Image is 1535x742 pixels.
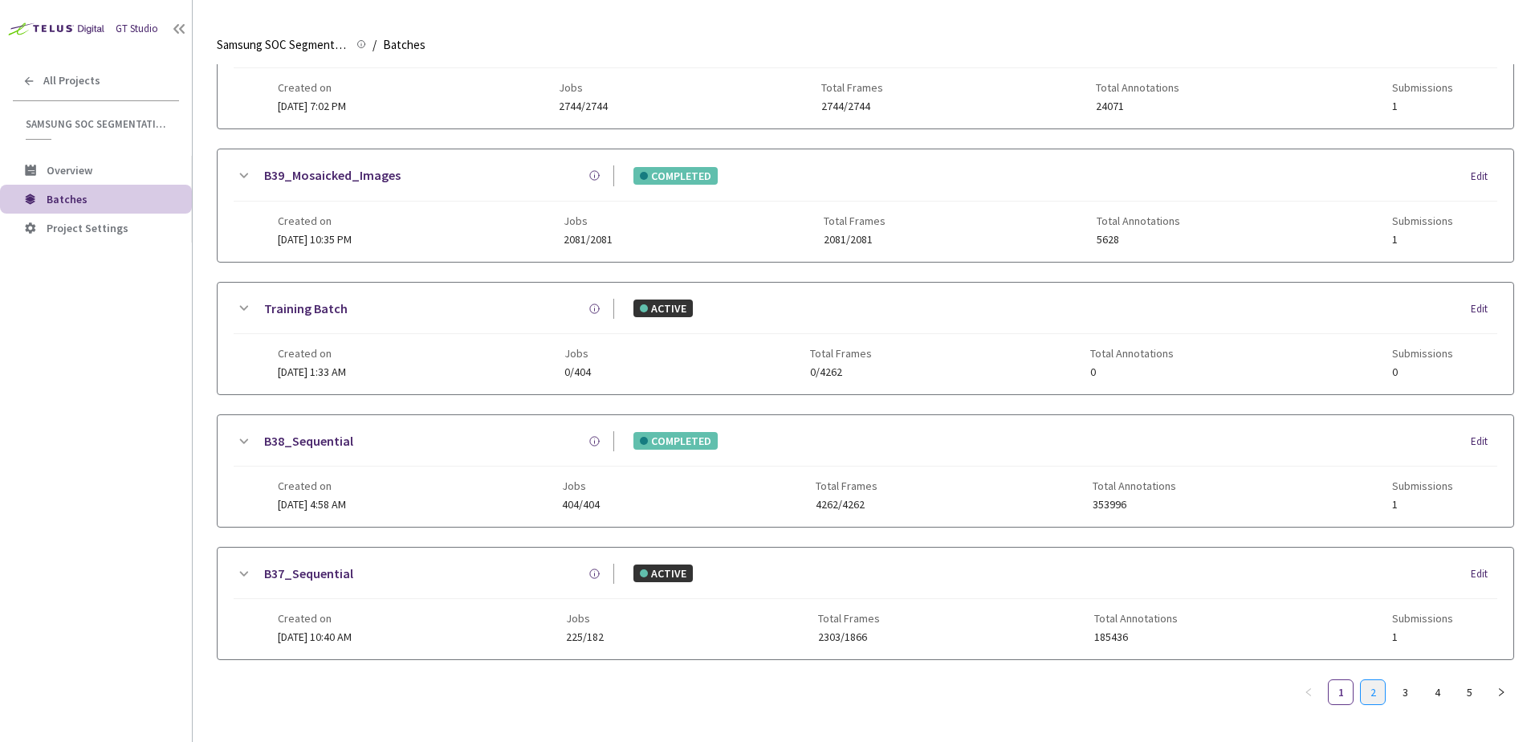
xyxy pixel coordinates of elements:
[218,415,1513,527] div: B38_SequentialCOMPLETEDEditCreated on[DATE] 4:58 AMJobs404/404Total Frames4262/4262Total Annotati...
[810,366,872,378] span: 0/4262
[1471,434,1497,450] div: Edit
[1424,679,1450,705] li: 4
[1096,100,1179,112] span: 24071
[1093,499,1176,511] span: 353996
[816,479,877,492] span: Total Frames
[278,497,346,512] span: [DATE] 4:58 AM
[278,347,346,360] span: Created on
[1392,100,1453,112] span: 1
[47,192,88,206] span: Batches
[116,22,158,37] div: GT Studio
[1425,680,1449,704] a: 4
[218,149,1513,261] div: B39_Mosaicked_ImagesCOMPLETEDEditCreated on[DATE] 10:35 PMJobs2081/2081Total Frames2081/2081Total...
[1097,214,1180,227] span: Total Annotations
[1471,301,1497,317] div: Edit
[1094,631,1178,643] span: 185436
[559,81,608,94] span: Jobs
[264,564,353,584] a: B37_Sequential
[373,35,377,55] li: /
[633,432,718,450] div: COMPLETED
[264,431,353,451] a: B38_Sequential
[47,163,92,177] span: Overview
[1392,234,1453,246] span: 1
[278,99,346,113] span: [DATE] 7:02 PM
[43,74,100,88] span: All Projects
[1392,81,1453,94] span: Submissions
[1360,679,1386,705] li: 2
[1328,679,1354,705] li: 1
[810,347,872,360] span: Total Frames
[217,35,347,55] span: Samsung SOC Segmentation 2024
[264,299,348,319] a: Training Batch
[218,17,1513,128] div: B40_Mosaicked_ImagesCOMPLETEDEditCreated on[DATE] 7:02 PMJobs2744/2744Total Frames2744/2744Total ...
[1471,566,1497,582] div: Edit
[1392,214,1453,227] span: Submissions
[383,35,425,55] span: Batches
[566,631,604,643] span: 225/182
[824,214,886,227] span: Total Frames
[278,81,346,94] span: Created on
[821,81,883,94] span: Total Frames
[1488,679,1514,705] li: Next Page
[278,612,352,625] span: Created on
[1496,687,1506,697] span: right
[1296,679,1321,705] li: Previous Page
[1093,479,1176,492] span: Total Annotations
[564,234,613,246] span: 2081/2081
[566,612,604,625] span: Jobs
[1097,234,1180,246] span: 5628
[278,214,352,227] span: Created on
[633,167,718,185] div: COMPLETED
[1090,347,1174,360] span: Total Annotations
[564,347,591,360] span: Jobs
[1393,680,1417,704] a: 3
[824,234,886,246] span: 2081/2081
[818,612,880,625] span: Total Frames
[1457,680,1481,704] a: 5
[1329,680,1353,704] a: 1
[564,214,613,227] span: Jobs
[218,283,1513,394] div: Training BatchACTIVEEditCreated on[DATE] 1:33 AMJobs0/404Total Frames0/4262Total Annotations0Subm...
[1392,479,1453,492] span: Submissions
[1488,679,1514,705] button: right
[1392,499,1453,511] span: 1
[562,479,600,492] span: Jobs
[559,100,608,112] span: 2744/2744
[1096,81,1179,94] span: Total Annotations
[1361,680,1385,704] a: 2
[1471,169,1497,185] div: Edit
[564,366,591,378] span: 0/404
[1296,679,1321,705] button: left
[1392,347,1453,360] span: Submissions
[816,499,877,511] span: 4262/4262
[821,100,883,112] span: 2744/2744
[633,300,693,317] div: ACTIVE
[1090,366,1174,378] span: 0
[218,548,1513,659] div: B37_SequentialACTIVEEditCreated on[DATE] 10:40 AMJobs225/182Total Frames2303/1866Total Annotation...
[1094,612,1178,625] span: Total Annotations
[1392,612,1453,625] span: Submissions
[818,631,880,643] span: 2303/1866
[1456,679,1482,705] li: 5
[1392,366,1453,378] span: 0
[633,565,693,582] div: ACTIVE
[278,365,346,379] span: [DATE] 1:33 AM
[1392,679,1418,705] li: 3
[278,232,352,247] span: [DATE] 10:35 PM
[47,221,128,235] span: Project Settings
[264,165,401,185] a: B39_Mosaicked_Images
[562,499,600,511] span: 404/404
[278,479,346,492] span: Created on
[26,117,169,131] span: Samsung SOC Segmentation 2024
[1304,687,1313,697] span: left
[278,630,352,644] span: [DATE] 10:40 AM
[1392,631,1453,643] span: 1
